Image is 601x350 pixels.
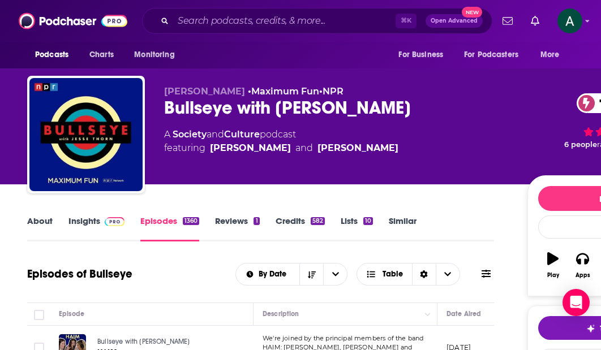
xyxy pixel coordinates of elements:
[317,141,398,155] div: [PERSON_NAME]
[105,217,125,226] img: Podchaser Pro
[82,44,121,66] a: Charts
[89,47,114,63] span: Charts
[140,215,199,241] a: Episodes1360
[563,289,590,316] div: Open Intercom Messenger
[210,141,291,155] a: Jesse Thorn
[341,215,373,241] a: Lists10
[464,47,518,63] span: For Podcasters
[173,12,396,30] input: Search podcasts, credits, & more...
[97,338,190,345] span: Bullseye with [PERSON_NAME]
[586,324,595,333] img: tell me why sparkle
[173,129,207,140] a: Society
[224,129,260,140] a: Culture
[383,270,403,278] span: Table
[363,217,373,225] div: 10
[259,270,290,278] span: By Date
[323,86,344,97] a: NPR
[421,308,435,321] button: Column Actions
[576,272,590,279] div: Apps
[540,47,560,63] span: More
[263,307,299,321] div: Description
[538,245,568,286] button: Play
[431,18,478,24] span: Open Advanced
[526,11,544,31] a: Show notifications dropdown
[68,215,125,241] a: InsightsPodchaser Pro
[319,86,344,97] span: •
[134,47,174,63] span: Monitoring
[398,47,443,63] span: For Business
[547,272,559,279] div: Play
[126,44,189,66] button: open menu
[248,86,319,97] span: •
[357,263,460,286] button: Choose View
[183,217,199,225] div: 1360
[564,140,597,149] span: 6 people
[412,263,436,285] div: Sort Direction
[533,44,574,66] button: open menu
[263,334,423,342] span: We're joined by the principal members of the band
[35,47,68,63] span: Podcasts
[27,215,53,241] a: About
[390,44,457,66] button: open menu
[568,245,597,286] button: Apps
[557,8,582,33] button: Show profile menu
[498,11,517,31] a: Show notifications dropdown
[457,44,535,66] button: open menu
[97,337,215,347] a: Bullseye with [PERSON_NAME]
[27,44,83,66] button: open menu
[142,8,492,34] div: Search podcasts, credits, & more...
[27,267,132,281] h1: Episodes of Bullseye
[29,78,143,191] img: Bullseye with Jesse Thorn
[19,10,127,32] img: Podchaser - Follow, Share and Rate Podcasts
[235,263,348,286] h2: Choose List sort
[164,86,245,97] span: [PERSON_NAME]
[207,129,224,140] span: and
[426,14,483,28] button: Open AdvancedNew
[323,263,347,285] button: open menu
[396,14,417,28] span: ⌘ K
[164,141,398,155] span: featuring
[254,217,259,225] div: 1
[311,217,325,225] div: 582
[236,270,300,278] button: open menu
[59,307,84,321] div: Episode
[299,263,323,285] button: Sort Direction
[557,8,582,33] img: User Profile
[462,7,482,18] span: New
[276,215,325,241] a: Credits582
[557,8,582,33] span: Logged in as ashley88139
[295,141,313,155] span: and
[389,215,417,241] a: Similar
[447,307,481,321] div: Date Aired
[164,128,398,155] div: A podcast
[251,86,319,97] a: Maximum Fun
[215,215,259,241] a: Reviews1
